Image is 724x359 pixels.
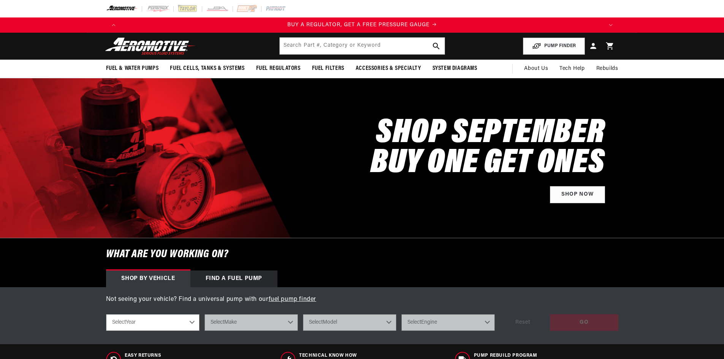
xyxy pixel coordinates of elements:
[106,295,618,305] p: Not seeing your vehicle? Find a universal pump with our
[401,314,495,331] select: Engine
[190,270,278,287] div: Find a Fuel Pump
[427,60,483,77] summary: System Diagrams
[87,17,637,33] slideshow-component: Translation missing: en.sections.announcements.announcement_bar
[106,17,121,33] button: Translation missing: en.sections.announcements.previous_announcement
[432,65,477,73] span: System Diagrams
[121,21,603,29] div: Announcement
[303,314,396,331] select: Model
[269,296,317,302] a: fuel pump finder
[559,65,585,73] span: Tech Help
[256,65,301,73] span: Fuel Regulators
[518,60,554,78] a: About Us
[87,238,637,270] h6: What are you working on?
[125,353,201,359] span: Easy Returns
[250,60,306,77] summary: Fuel Regulators
[596,65,618,73] span: Rebuilds
[103,37,198,55] img: Aeromotive
[550,186,605,203] a: Shop Now
[523,38,585,55] button: PUMP FINDER
[524,66,548,71] span: About Us
[356,65,421,73] span: Accessories & Specialty
[170,65,244,73] span: Fuel Cells, Tanks & Systems
[280,38,445,54] input: Search by Part Number, Category or Keyword
[312,65,344,73] span: Fuel Filters
[121,21,603,29] div: 1 of 4
[474,353,610,359] span: Pump Rebuild program
[299,353,409,359] span: Technical Know How
[164,60,250,77] summary: Fuel Cells, Tanks & Systems
[287,22,429,28] span: BUY A REGULATOR, GET A FREE PRESSURE GAUGE
[121,21,603,29] a: BUY A REGULATOR, GET A FREE PRESSURE GAUGE
[554,60,590,78] summary: Tech Help
[106,270,190,287] div: Shop by vehicle
[350,60,427,77] summary: Accessories & Specialty
[603,17,618,33] button: Translation missing: en.sections.announcements.next_announcement
[100,60,165,77] summary: Fuel & Water Pumps
[106,314,200,331] select: Year
[106,65,159,73] span: Fuel & Water Pumps
[591,60,624,78] summary: Rebuilds
[306,60,350,77] summary: Fuel Filters
[204,314,298,331] select: Make
[371,119,605,179] h2: SHOP SEPTEMBER BUY ONE GET ONES
[428,38,445,54] button: search button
